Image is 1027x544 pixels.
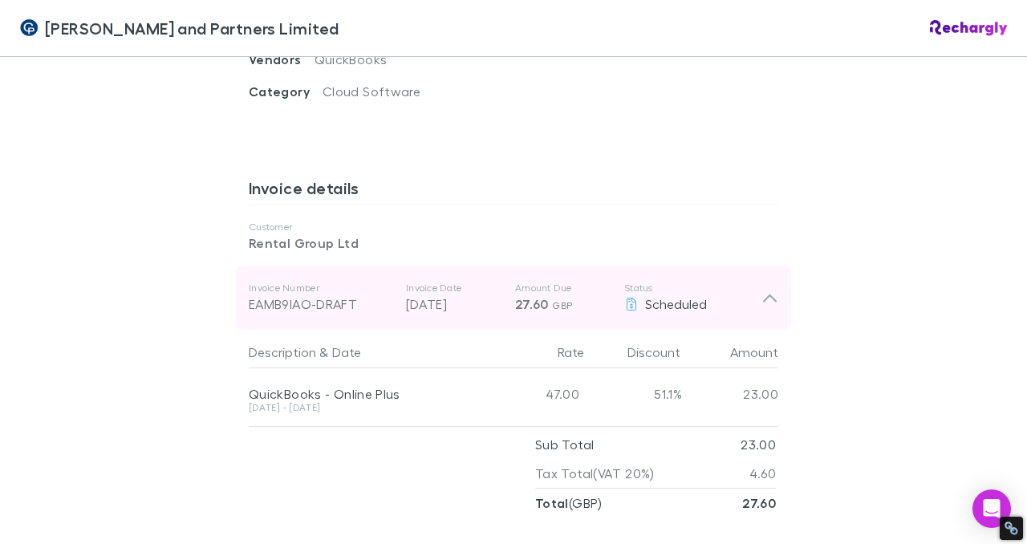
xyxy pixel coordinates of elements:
div: [DATE] - [DATE] [249,403,483,412]
p: Amount Due [515,282,611,294]
p: [DATE] [406,294,502,314]
span: Vendors [249,51,315,67]
span: Category [249,83,323,99]
div: Open Intercom Messenger [972,489,1011,528]
p: 4.60 [749,459,776,488]
div: 51.1% [586,368,682,420]
img: Coates and Partners Limited's Logo [19,18,39,38]
div: 23.00 [682,368,778,420]
p: Tax Total (VAT 20%) [535,459,655,488]
div: EAMB9IAO-DRAFT [249,294,393,314]
div: QuickBooks - Online Plus [249,386,483,402]
p: Invoice Date [406,282,502,294]
span: Cloud Software [323,83,420,99]
p: Status [624,282,761,294]
span: 27.60 [515,296,549,312]
span: GBP [552,299,572,311]
span: Scheduled [645,296,707,311]
button: Date [332,336,361,368]
strong: Total [535,495,569,511]
div: Restore Info Box &#10;&#10;NoFollow Info:&#10; META-Robots NoFollow: &#09;true&#10; META-Robots N... [1004,521,1019,536]
p: Customer [249,221,778,233]
span: QuickBooks [315,51,388,67]
div: Invoice NumberEAMB9IAO-DRAFTInvoice Date[DATE]Amount Due27.60 GBPStatusScheduled [236,266,791,330]
p: ( GBP ) [535,489,603,518]
p: Invoice Number [249,282,393,294]
div: 47.00 [489,368,586,420]
img: Rechargly Logo [930,20,1008,36]
span: [PERSON_NAME] and Partners Limited [45,16,339,40]
p: Rental Group Ltd [249,233,778,253]
p: 23.00 [741,430,776,459]
button: Description [249,336,316,368]
div: & [249,336,483,368]
p: Sub Total [535,430,594,459]
strong: 27.60 [742,495,776,511]
h3: Invoice details [249,178,778,204]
